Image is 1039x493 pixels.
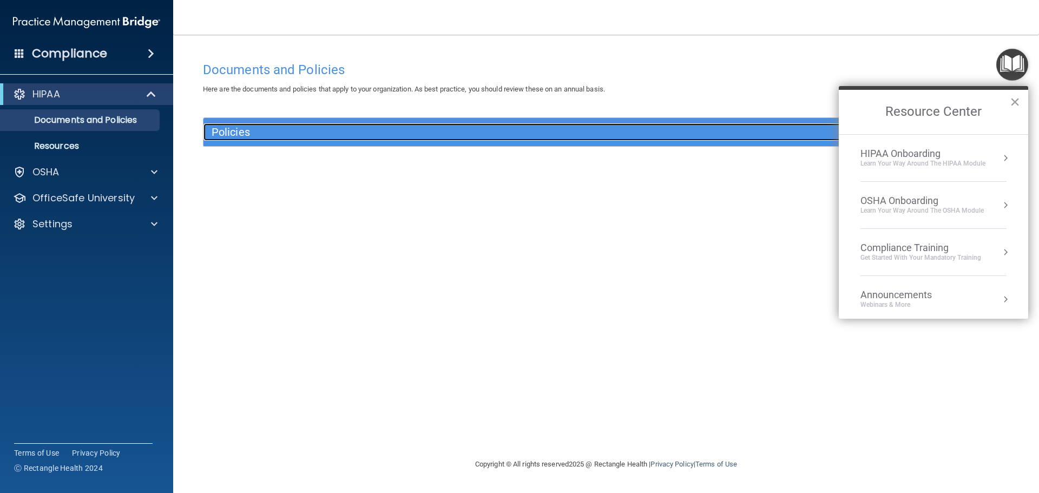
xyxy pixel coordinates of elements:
div: Get Started with your mandatory training [860,253,981,262]
a: Settings [13,218,157,231]
h4: Documents and Policies [203,63,1009,77]
p: HIPAA [32,88,60,101]
a: HIPAA [13,88,157,101]
span: Ⓒ Rectangle Health 2024 [14,463,103,474]
div: OSHA Onboarding [860,195,984,207]
div: Resource Center [839,86,1028,319]
a: Privacy Policy [650,460,693,468]
h5: Policies [212,126,799,138]
button: Open Resource Center [996,49,1028,81]
a: OSHA [13,166,157,179]
h2: Resource Center [839,90,1028,134]
button: Close [1010,93,1020,110]
a: Terms of Use [14,448,59,458]
div: HIPAA Onboarding [860,148,985,160]
div: Compliance Training [860,242,981,254]
p: Settings [32,218,73,231]
div: Copyright © All rights reserved 2025 @ Rectangle Health | | [409,447,804,482]
span: Here are the documents and policies that apply to your organization. As best practice, you should... [203,85,605,93]
p: OSHA [32,166,60,179]
div: Webinars & More [860,300,953,310]
img: PMB logo [13,11,160,33]
p: Documents and Policies [7,115,155,126]
p: OfficeSafe University [32,192,135,205]
div: Learn your way around the OSHA module [860,206,984,215]
h4: Compliance [32,46,107,61]
a: Privacy Policy [72,448,121,458]
a: OfficeSafe University [13,192,157,205]
a: Terms of Use [695,460,737,468]
p: Resources [7,141,155,152]
div: Learn Your Way around the HIPAA module [860,159,985,168]
div: Announcements [860,289,953,301]
a: Policies [212,123,1001,141]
